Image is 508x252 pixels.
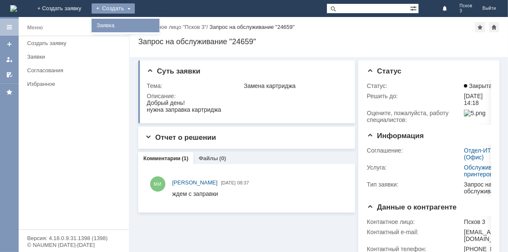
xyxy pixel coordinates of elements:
[221,180,236,185] span: [DATE]
[410,4,419,12] span: Расширенный поиск
[367,132,424,140] span: Информация
[464,82,492,89] span: Закрыта
[3,68,16,82] a: Мои согласования
[27,235,120,241] div: Версия: 4.18.0.9.31.1398 (1398)
[475,22,485,32] div: Добавить в избранное
[27,54,124,60] div: Заявки
[367,181,462,188] div: Тип заявки:
[27,67,124,74] div: Согласования
[172,178,218,187] a: [PERSON_NAME]
[367,203,457,211] span: Данные о контрагенте
[237,180,249,185] span: 08:37
[27,81,114,87] div: Избранное
[143,155,181,161] a: Комментарии
[367,67,401,75] span: Статус
[24,64,127,77] a: Согласования
[460,3,472,8] span: Псков
[3,37,16,51] a: Создать заявку
[172,179,218,186] span: [PERSON_NAME]
[489,22,499,32] div: Сделать домашней страницей
[138,37,500,46] div: Запрос на обслуживание "24659"
[145,133,216,142] span: Отчет о решении
[464,164,505,178] a: Обслуживание принтеров
[10,5,17,12] img: logo
[3,53,16,66] a: Мои заявки
[92,3,135,14] div: Создать
[24,50,127,63] a: Заявки
[10,5,17,12] a: Перейти на домашнюю страницу
[209,24,295,30] div: Запрос на обслуживание "24659"
[27,242,120,248] div: © NAUMEN [DATE]-[DATE]
[367,82,462,89] div: Статус:
[147,82,242,89] div: Тема:
[198,155,218,161] a: Файлы
[147,93,346,99] div: Описание:
[464,110,486,116] img: 5.png
[27,40,124,46] div: Создать заявку
[93,20,158,31] a: Заявка
[24,37,127,50] a: Создать заявку
[367,110,462,123] div: Oцените, пожалуйста, работу специалистов:
[138,24,207,30] a: Контактное лицо "Псков 3"
[464,147,491,161] a: Отдел-ИТ (Офис)
[367,93,462,99] div: Решить до:
[219,155,226,161] div: (0)
[147,67,200,75] span: Суть заявки
[367,229,462,235] div: Контактный e-mail:
[27,23,43,33] div: Меню
[464,93,483,106] span: [DATE] 14:18
[244,82,344,89] div: Замена картриджа
[182,155,189,161] div: (1)
[464,181,505,195] div: Запрос на обслуживание
[367,164,462,171] div: Услуга:
[367,218,462,225] div: Контактное лицо:
[460,8,472,14] span: 3
[138,24,209,30] div: /
[367,147,462,154] div: Соглашение:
